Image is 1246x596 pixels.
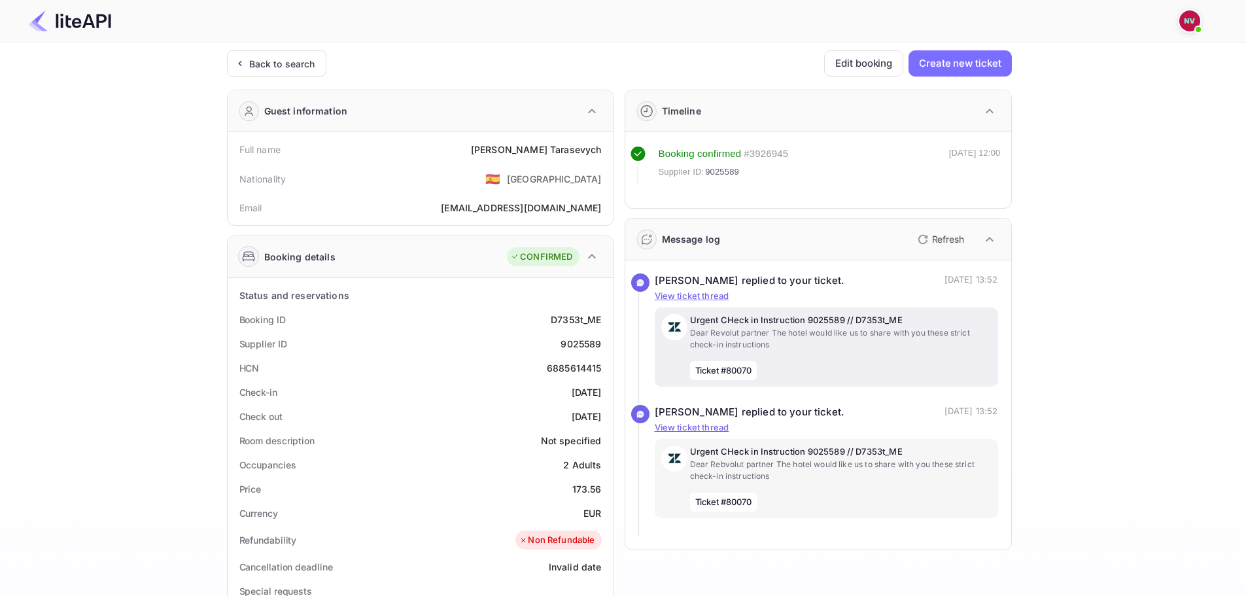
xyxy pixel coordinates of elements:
div: CONFIRMED [510,251,572,264]
div: Guest information [264,104,348,118]
p: View ticket thread [655,290,998,303]
div: # 3926945 [744,147,788,162]
div: [PERSON_NAME] replied to your ticket. [655,405,845,420]
div: [PERSON_NAME] replied to your ticket. [655,273,845,289]
div: [PERSON_NAME] Tarasevych [471,143,602,156]
div: [GEOGRAPHIC_DATA] [507,172,602,186]
div: 2 Adults [563,458,601,472]
div: Room description [239,434,315,447]
span: United States [485,167,500,190]
div: Message log [662,232,721,246]
span: Ticket #80070 [690,493,757,512]
p: Urgent CHeck in Instruction 9025589 // D7353t_ME [690,446,992,459]
div: 6885614415 [547,361,602,375]
div: [DATE] [572,385,602,399]
p: Dear Revolut partner The hotel would like us to share with you these strict check-in instructions [690,327,992,351]
div: [DATE] 12:00 [949,147,1001,184]
div: D7353t_ME [551,313,601,326]
div: Occupancies [239,458,296,472]
div: Check out [239,410,283,423]
div: Booking confirmed [659,147,742,162]
div: Nationality [239,172,286,186]
p: Dear Rebvolut partner The hotel would like us to share with you these strict check-in instructions [690,459,992,482]
span: Ticket #80070 [690,361,757,381]
p: Refresh [932,232,964,246]
img: LiteAPI Logo [29,10,111,31]
div: [DATE] [572,410,602,423]
div: Check-in [239,385,277,399]
p: [DATE] 13:52 [944,273,998,289]
span: Supplier ID: [659,166,704,179]
span: 9025589 [705,166,739,179]
div: Booking ID [239,313,286,326]
div: 173.56 [572,482,602,496]
div: [EMAIL_ADDRESS][DOMAIN_NAME] [441,201,601,215]
div: Status and reservations [239,289,349,302]
div: Currency [239,506,278,520]
button: Refresh [910,229,969,250]
div: Booking details [264,250,336,264]
button: Edit booking [824,50,903,77]
div: Supplier ID [239,337,287,351]
div: Refundability [239,533,297,547]
div: 9025589 [561,337,601,351]
button: Create new ticket [909,50,1011,77]
div: Non Refundable [519,534,595,547]
div: Cancellation deadline [239,560,333,574]
img: AwvSTEc2VUhQAAAAAElFTkSuQmCC [661,446,687,472]
div: HCN [239,361,260,375]
div: Email [239,201,262,215]
div: Invalid date [549,560,602,574]
img: Nicholas Valbusa [1179,10,1200,31]
p: [DATE] 13:52 [944,405,998,420]
div: Timeline [662,104,701,118]
p: Urgent CHeck in Instruction 9025589 // D7353t_ME [690,314,992,327]
p: View ticket thread [655,421,998,434]
div: EUR [583,506,601,520]
div: Full name [239,143,281,156]
img: AwvSTEc2VUhQAAAAAElFTkSuQmCC [661,314,687,340]
div: Not specified [541,434,602,447]
div: Back to search [249,57,315,71]
div: Price [239,482,262,496]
